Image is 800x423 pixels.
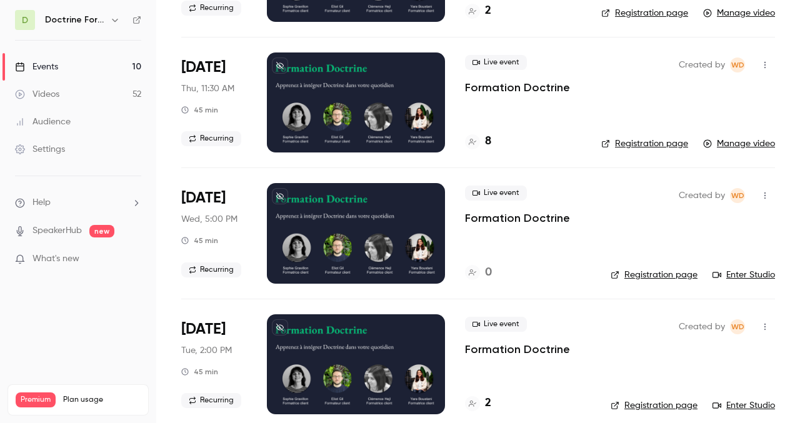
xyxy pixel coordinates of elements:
[126,254,141,265] iframe: Noticeable Trigger
[465,395,491,412] a: 2
[118,407,141,419] p: / ∞
[679,188,725,203] span: Created by
[181,183,247,283] div: Apr 16 Wed, 5:00 PM (Europe/Paris)
[485,133,491,150] h4: 8
[63,395,141,405] span: Plan usage
[181,82,234,95] span: Thu, 11:30 AM
[32,252,79,266] span: What's new
[730,319,745,334] span: Webinar Doctrine
[465,186,527,201] span: Live event
[15,196,141,209] li: help-dropdown-opener
[465,264,492,281] a: 0
[465,211,570,226] a: Formation Doctrine
[703,7,775,19] a: Manage video
[465,342,570,357] a: Formation Doctrine
[32,224,82,237] a: SpeakerHub
[16,407,39,419] p: Videos
[465,80,570,95] a: Formation Doctrine
[181,262,241,277] span: Recurring
[730,188,745,203] span: Webinar Doctrine
[611,399,697,412] a: Registration page
[611,269,697,281] a: Registration page
[679,319,725,334] span: Created by
[679,57,725,72] span: Created by
[22,14,28,27] span: D
[731,57,744,72] span: WD
[181,1,241,16] span: Recurring
[181,314,247,414] div: Apr 15 Tue, 2:00 PM (Europe/Paris)
[15,61,58,73] div: Events
[181,52,247,152] div: Apr 17 Thu, 11:30 AM (Europe/Paris)
[118,409,129,417] span: 267
[181,319,226,339] span: [DATE]
[601,7,688,19] a: Registration page
[485,395,491,412] h4: 2
[730,57,745,72] span: Webinar Doctrine
[181,236,218,246] div: 45 min
[181,393,241,408] span: Recurring
[181,213,237,226] span: Wed, 5:00 PM
[181,105,218,115] div: 45 min
[45,14,105,26] h6: Doctrine Formation Corporate
[465,2,491,19] a: 2
[181,131,241,146] span: Recurring
[703,137,775,150] a: Manage video
[89,225,114,237] span: new
[181,57,226,77] span: [DATE]
[181,367,218,377] div: 45 min
[16,392,56,407] span: Premium
[15,88,59,101] div: Videos
[465,317,527,332] span: Live event
[15,116,71,128] div: Audience
[15,143,65,156] div: Settings
[32,196,51,209] span: Help
[465,133,491,150] a: 8
[712,399,775,412] a: Enter Studio
[181,188,226,208] span: [DATE]
[601,137,688,150] a: Registration page
[485,264,492,281] h4: 0
[465,55,527,70] span: Live event
[731,188,744,203] span: WD
[731,319,744,334] span: WD
[485,2,491,19] h4: 2
[712,269,775,281] a: Enter Studio
[181,344,232,357] span: Tue, 2:00 PM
